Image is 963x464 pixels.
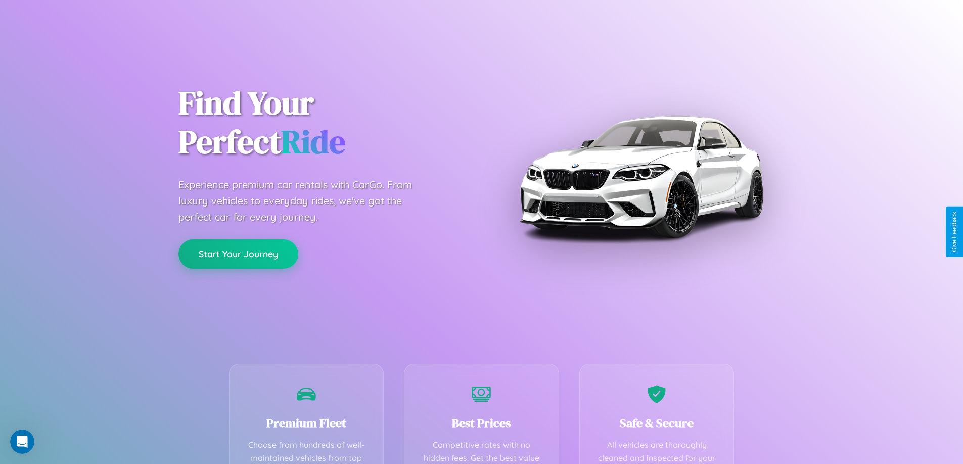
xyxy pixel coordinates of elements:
iframe: Intercom live chat [10,430,34,454]
span: Ride [281,120,345,164]
button: Start Your Journey [178,239,298,269]
div: Give Feedback [951,212,958,252]
h3: Premium Fleet [245,415,369,431]
h3: Best Prices [420,415,543,431]
img: Premium BMW car rental vehicle [515,50,767,303]
h1: Find Your Perfect [178,84,467,162]
h3: Safe & Secure [595,415,719,431]
p: Experience premium car rentals with CarGo. From luxury vehicles to everyday rides, we've got the ... [178,177,431,225]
